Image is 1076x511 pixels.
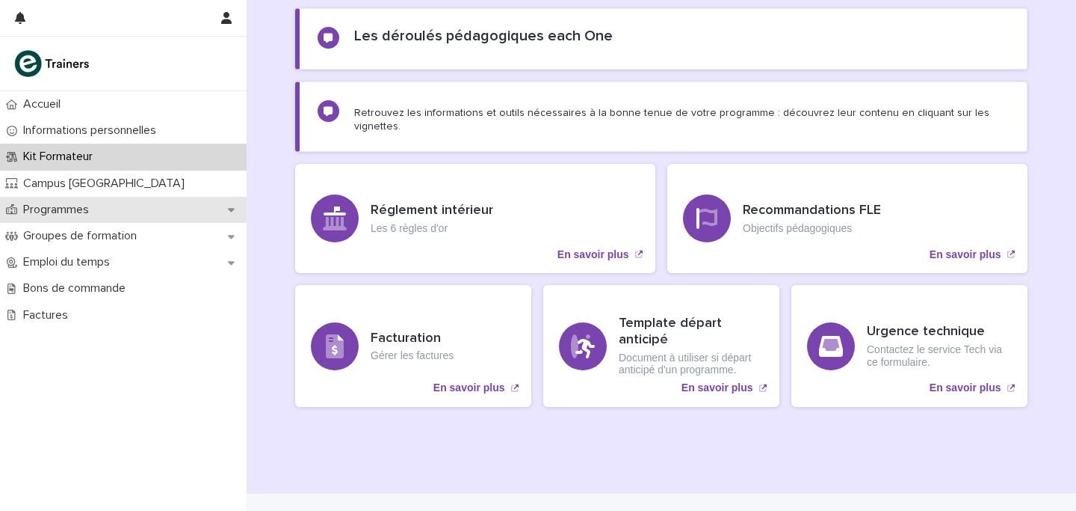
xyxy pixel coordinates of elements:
[371,331,454,347] h3: Facturation
[17,255,122,269] p: Emploi du temps
[17,308,80,322] p: Factures
[433,382,505,394] p: En savoir plus
[17,97,72,111] p: Accueil
[743,203,881,219] h3: Recommandations FLE
[17,177,197,191] p: Campus [GEOGRAPHIC_DATA]
[17,123,168,138] p: Informations personnelles
[295,164,655,273] a: En savoir plus
[12,49,94,79] img: K0CqGN7SDeD6s4JG8KQk
[619,316,764,348] h3: Template départ anticipé
[681,382,753,394] p: En savoir plus
[791,285,1027,407] a: En savoir plus
[354,27,613,45] h2: Les déroulés pédagogiques each One
[17,203,101,217] p: Programmes
[17,281,137,296] p: Bons de commande
[295,285,531,407] a: En savoir plus
[867,324,1012,340] h3: Urgence technique
[867,343,1012,369] p: Contactez le service Tech via ce formulaire.
[667,164,1027,273] a: En savoir plus
[371,203,493,219] h3: Réglement intérieur
[371,349,454,362] p: Gérer les factures
[743,222,881,235] p: Objectifs pédagogiques
[17,229,149,243] p: Groupes de formation
[17,150,105,164] p: Kit Formateur
[371,222,493,235] p: Les 6 règles d'or
[930,382,1001,394] p: En savoir plus
[354,106,1009,133] p: Retrouvez les informations et outils nécessaires à la bonne tenue de votre programme : découvrez ...
[557,248,629,261] p: En savoir plus
[543,285,779,407] a: En savoir plus
[619,352,764,377] p: Document à utiliser si départ anticipé d'un programme.
[930,248,1001,261] p: En savoir plus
